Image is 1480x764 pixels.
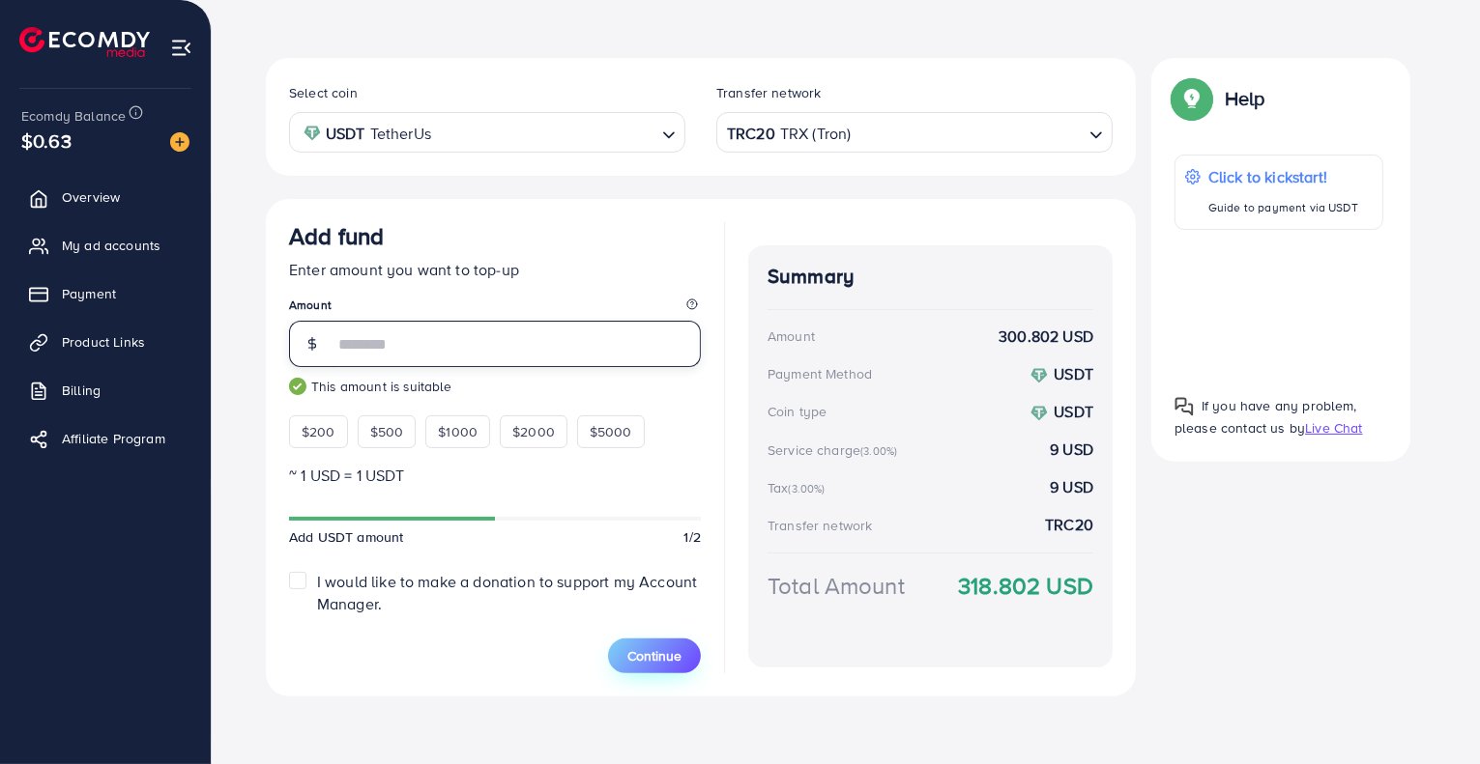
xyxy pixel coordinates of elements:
span: $0.63 [21,127,72,155]
img: coin [1030,405,1048,422]
strong: 300.802 USD [999,325,1093,348]
a: Billing [15,371,196,410]
img: Popup guide [1175,81,1209,116]
span: My ad accounts [62,236,160,255]
div: Amount [768,326,815,346]
span: Live Chat [1305,418,1362,438]
iframe: Chat [1398,677,1465,750]
p: Click to kickstart! [1208,165,1358,188]
p: Help [1225,87,1265,110]
span: I would like to make a donation to support my Account Manager. [317,571,697,614]
span: Billing [62,381,101,400]
span: Ecomdy Balance [21,106,126,126]
span: Payment [62,284,116,303]
span: Add USDT amount [289,527,403,547]
a: Product Links [15,323,196,361]
span: If you have any problem, please contact us by [1175,396,1357,438]
a: Overview [15,178,196,216]
input: Search for option [437,118,654,148]
span: Product Links [62,332,145,352]
span: 1/2 [684,527,701,547]
p: Guide to payment via USDT [1208,196,1358,219]
label: Select coin [289,83,358,102]
strong: 318.802 USD [958,569,1093,603]
span: $2000 [512,422,555,441]
img: coin [304,125,321,142]
div: Transfer network [768,516,873,535]
span: Affiliate Program [62,429,165,448]
span: $500 [370,422,404,441]
h4: Summary [768,265,1093,289]
p: Enter amount you want to top-up [289,258,701,281]
div: Tax [768,478,831,497]
a: My ad accounts [15,226,196,265]
strong: USDT [1054,401,1093,422]
label: Transfer network [716,83,822,102]
div: Coin type [768,402,827,421]
strong: TRC20 [727,120,775,148]
legend: Amount [289,297,701,321]
span: $1000 [438,422,478,441]
strong: TRC20 [1045,514,1093,536]
a: Affiliate Program [15,419,196,458]
strong: USDT [1054,363,1093,384]
span: $200 [302,422,335,441]
div: Payment Method [768,364,872,383]
a: Payment [15,274,196,313]
span: $5000 [590,422,632,441]
img: image [170,132,189,152]
img: Popup guide [1175,397,1194,416]
span: TetherUs [370,120,431,148]
strong: USDT [326,120,365,148]
span: Overview [62,187,120,207]
img: menu [170,37,192,59]
p: ~ 1 USD = 1 USDT [289,464,701,487]
div: Search for option [716,112,1113,152]
h3: Add fund [289,222,384,250]
input: Search for option [853,118,1082,148]
div: Search for option [289,112,685,152]
strong: 9 USD [1050,476,1093,498]
span: Continue [627,646,682,665]
small: (3.00%) [788,481,825,496]
small: (3.00%) [860,443,897,459]
img: guide [289,378,306,395]
img: coin [1030,367,1048,384]
strong: 9 USD [1050,439,1093,461]
div: Total Amount [768,569,905,603]
span: TRX (Tron) [780,120,852,148]
div: Service charge [768,440,903,460]
button: Continue [608,638,701,673]
img: logo [19,27,150,57]
small: This amount is suitable [289,377,701,396]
